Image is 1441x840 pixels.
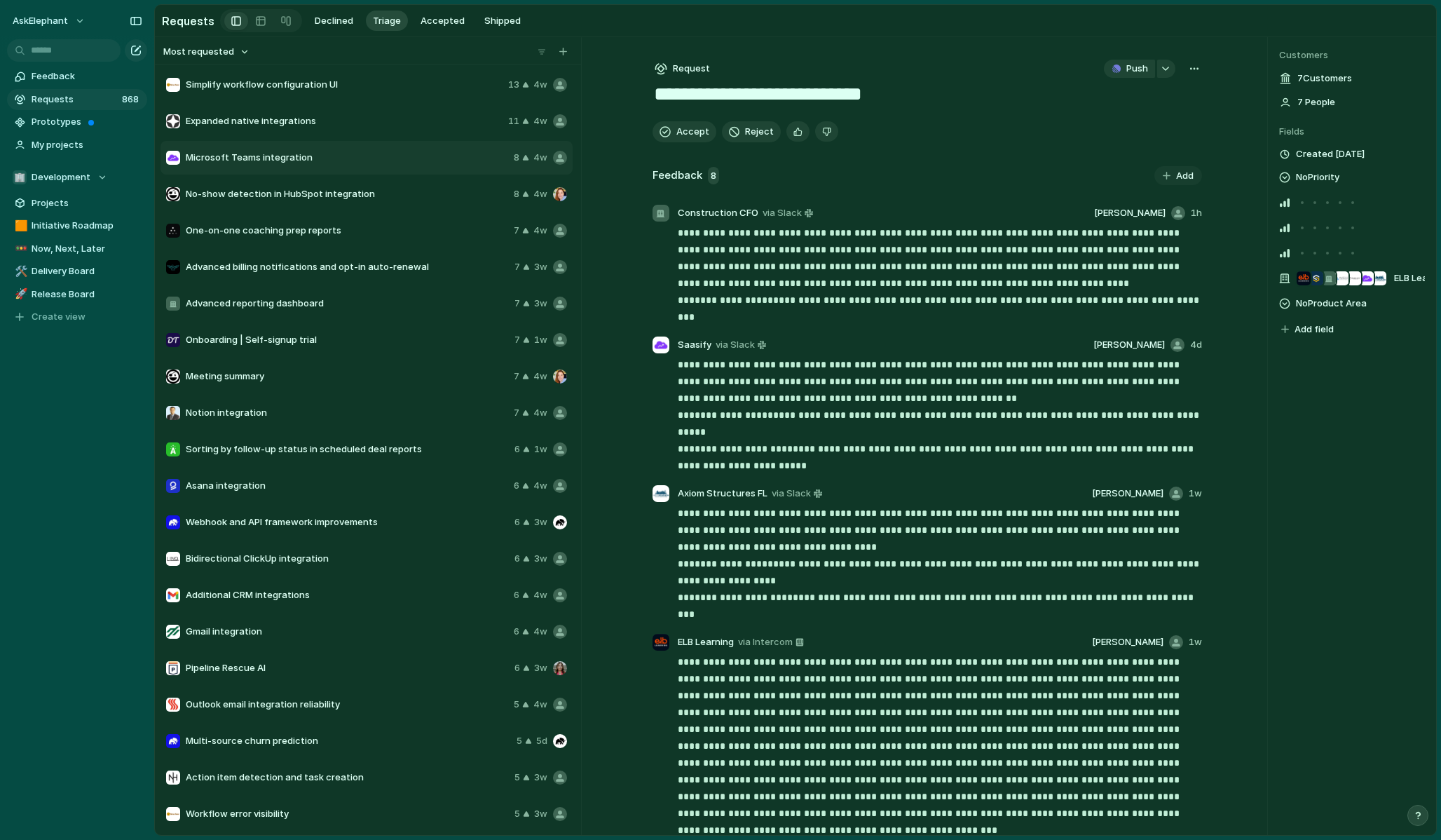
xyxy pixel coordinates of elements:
[15,264,25,280] div: 🛠️
[13,170,27,184] div: 🏢
[32,310,86,324] span: Create view
[15,286,25,302] div: 🚀
[186,297,509,311] span: Advanced reporting dashboard
[514,807,520,821] span: 5
[653,168,702,184] h2: Feedback
[373,14,401,28] span: Triage
[514,370,519,384] span: 7
[533,151,547,165] span: 4w
[32,69,142,83] span: Feedback
[735,634,807,651] a: via Intercom
[653,60,712,78] button: Request
[514,515,520,529] span: 6
[1279,320,1336,339] button: Add field
[534,552,547,566] span: 3w
[414,11,472,32] button: Accepted
[7,261,147,282] a: 🛠️Delivery Board
[315,14,353,28] span: Declined
[186,114,503,128] span: Expanded native integrations
[13,287,27,302] button: 🚀
[186,515,509,529] span: Webhook and API framework improvements
[514,260,520,274] span: 7
[533,406,547,420] span: 4w
[1189,487,1202,501] span: 1w
[484,14,521,28] span: Shipped
[186,588,508,602] span: Additional CRM integrations
[13,264,27,278] button: 🛠️
[533,479,547,493] span: 4w
[477,11,528,32] button: Shipped
[1126,62,1148,76] span: Push
[713,337,769,353] a: via Slack
[533,78,547,92] span: 4w
[122,93,142,107] span: 868
[1154,166,1202,186] button: Add
[1279,48,1425,62] span: Customers
[32,138,142,152] span: My projects
[161,43,252,61] button: Most requested
[7,284,147,305] div: 🚀Release Board
[772,487,811,501] span: via Slack
[15,241,25,257] div: 🚥
[514,588,519,602] span: 6
[308,11,360,32] button: Declined
[533,187,547,201] span: 4w
[514,333,520,347] span: 7
[534,515,547,529] span: 3w
[1190,338,1202,352] span: 4d
[186,625,508,639] span: Gmail integration
[763,206,802,220] span: via Slack
[508,78,519,92] span: 13
[13,14,68,28] span: AskElephant
[508,114,519,128] span: 11
[7,215,147,236] a: 🟧Initiative Roadmap
[1279,125,1425,139] span: Fields
[7,111,147,133] a: Prototypes
[186,187,508,201] span: No-show detection in HubSpot integration
[1296,169,1339,186] span: No Priority
[162,13,214,29] h2: Requests
[517,734,522,748] span: 5
[708,167,719,185] span: 8
[7,238,147,259] a: 🚥Now, Next, Later
[186,479,508,493] span: Asana integration
[534,333,547,347] span: 1w
[533,698,547,712] span: 4w
[6,10,93,32] button: AskElephant
[534,771,547,785] span: 3w
[186,224,508,238] span: One-on-one coaching prep reports
[1191,206,1202,220] span: 1h
[32,287,142,302] span: Release Board
[366,11,408,32] button: Triage
[676,125,709,139] span: Accept
[514,297,520,311] span: 7
[186,698,508,712] span: Outlook email integration reliability
[186,771,509,785] span: Action item detection and task creation
[1296,147,1365,161] span: Created [DATE]
[186,406,508,420] span: Notion integration
[534,442,547,456] span: 1w
[514,479,519,493] span: 6
[186,333,509,347] span: Onboarding | Self-signup trial
[533,114,547,128] span: 4w
[514,698,519,712] span: 5
[1297,95,1335,109] span: 7 People
[534,260,547,274] span: 3w
[186,552,509,566] span: Bidirectional ClickUp integration
[514,442,520,456] span: 6
[13,242,27,256] button: 🚥
[7,193,147,214] a: Projects
[7,89,147,110] a: Requests868
[514,151,519,165] span: 8
[15,218,25,234] div: 🟧
[514,187,519,201] span: 8
[186,734,511,748] span: Multi-source churn prediction
[678,487,767,501] span: Axiom Structures FL
[536,734,547,748] span: 5d
[534,297,547,311] span: 3w
[7,66,147,87] a: Feedback
[1094,206,1166,220] span: [PERSON_NAME]
[514,552,520,566] span: 6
